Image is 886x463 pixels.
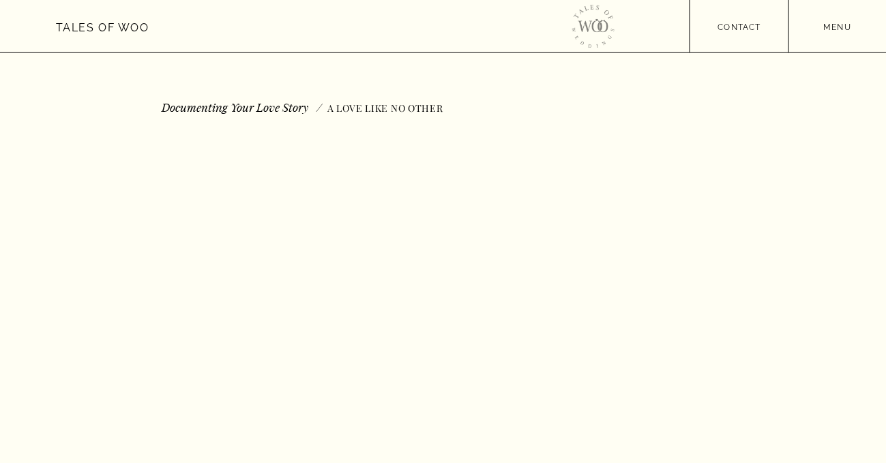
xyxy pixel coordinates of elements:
[160,100,310,112] h1: Documenting Your Love Story
[315,100,324,112] div: /
[788,20,886,31] a: menu
[327,103,464,112] h3: A Love like no other
[690,20,789,31] a: contact
[56,18,150,34] a: Tales of Woo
